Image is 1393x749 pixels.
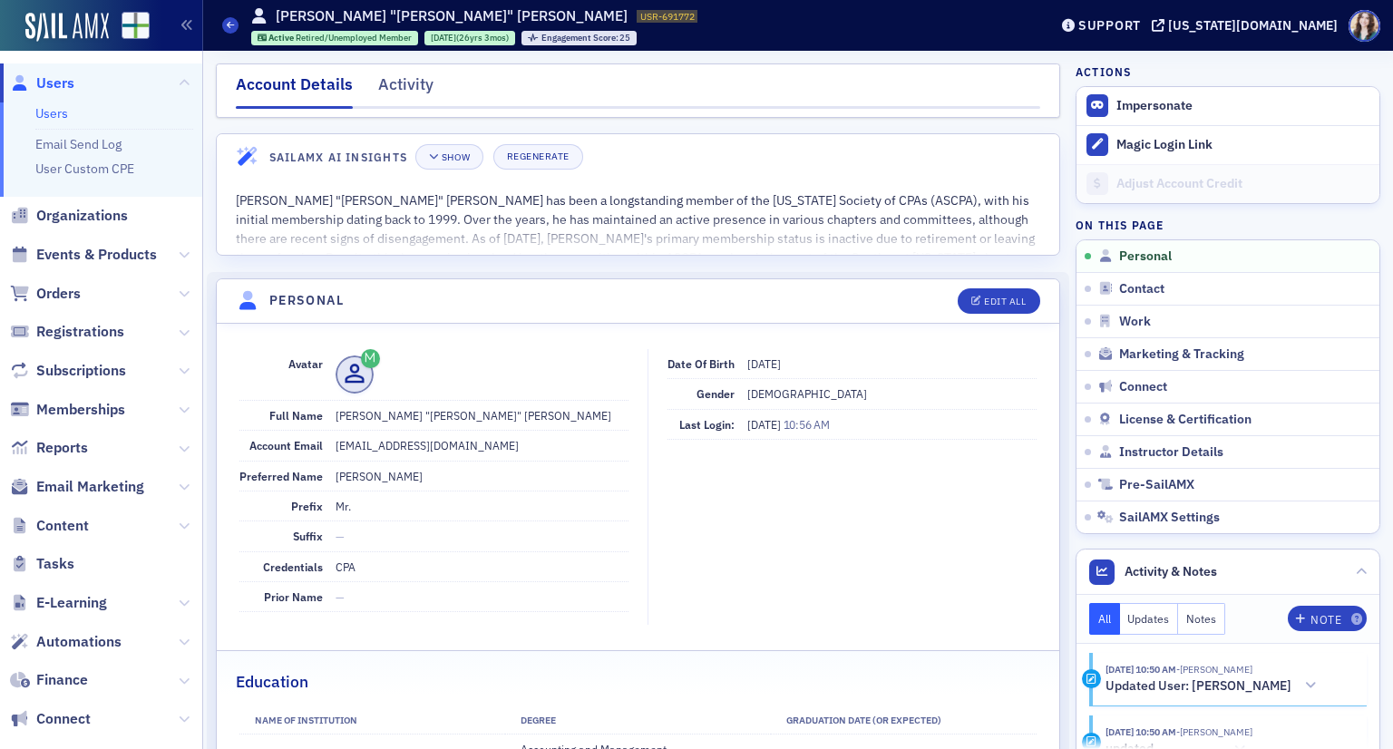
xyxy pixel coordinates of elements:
span: [DATE] [747,356,781,371]
span: Profile [1349,10,1380,42]
a: Orders [10,284,81,304]
div: Activity [378,73,433,106]
button: Updated User: [PERSON_NAME] [1106,676,1323,695]
dd: CPA [336,552,628,581]
div: Edit All [984,297,1026,306]
button: Notes [1178,603,1225,635]
button: Magic Login Link [1076,125,1379,164]
div: (26yrs 3mos) [431,32,509,44]
span: Automations [36,632,122,652]
a: Reports [10,438,88,458]
div: Activity [1082,669,1101,688]
button: Note [1288,606,1367,631]
th: Degree [505,707,771,734]
span: 10:56 AM [784,417,830,432]
a: Users [35,105,68,122]
span: Memberships [36,400,125,420]
span: Prior Name [264,589,323,604]
div: [US_STATE][DOMAIN_NAME] [1168,17,1338,34]
span: — [336,529,345,543]
span: Last Login: [679,417,735,432]
button: Show [415,144,483,170]
button: Edit All [958,288,1039,314]
span: — [336,589,345,604]
div: Show [442,152,470,162]
span: Registrations [36,322,124,342]
h5: Updated User: [PERSON_NAME] [1106,678,1291,695]
span: Events & Products [36,245,157,265]
button: Updates [1120,603,1179,635]
a: Adjust Account Credit [1076,164,1379,203]
a: Finance [10,670,88,690]
button: Regenerate [493,144,583,170]
dd: Mr. [336,491,628,520]
div: Note [1310,615,1341,625]
button: [US_STATE][DOMAIN_NAME] [1152,19,1344,32]
div: 25 [541,34,631,44]
dd: [DEMOGRAPHIC_DATA] [747,379,1037,408]
h2: Education [236,670,308,694]
time: 9/18/2025 10:50 AM [1106,725,1176,738]
div: Magic Login Link [1116,137,1370,153]
a: Tasks [10,554,74,574]
span: Preferred Name [239,469,323,483]
div: 1999-05-20 00:00:00 [424,31,515,45]
span: Users [36,73,74,93]
img: SailAMX [122,12,150,40]
a: Registrations [10,322,124,342]
span: Subscriptions [36,361,126,381]
div: Adjust Account Credit [1116,176,1370,192]
span: Suffix [293,529,323,543]
a: Email Send Log [35,136,122,152]
a: Memberships [10,400,125,420]
span: License & Certification [1119,412,1252,428]
h4: Actions [1076,63,1132,80]
span: Personal [1119,248,1172,265]
a: E-Learning [10,593,107,613]
a: Active Retired/Unemployed Member [258,32,413,44]
span: Gender [696,386,735,401]
span: Account Email [249,438,323,452]
button: All [1089,603,1120,635]
a: User Custom CPE [35,160,134,177]
img: SailAMX [25,13,109,42]
div: Account Details [236,73,353,109]
a: Users [10,73,74,93]
span: Email Marketing [36,477,144,497]
span: USR-691772 [640,10,695,23]
h1: [PERSON_NAME] "[PERSON_NAME]" [PERSON_NAME] [276,6,628,26]
time: 9/18/2025 10:50 AM [1106,663,1176,676]
button: Impersonate [1116,98,1193,114]
a: Events & Products [10,245,157,265]
a: Organizations [10,206,128,226]
span: Content [36,516,89,536]
span: Sarah Lowery [1176,663,1252,676]
span: Sarah Lowery [1176,725,1252,738]
span: Reports [36,438,88,458]
span: Active [268,32,296,44]
h4: SailAMX AI Insights [269,149,407,165]
span: Connect [1119,379,1167,395]
div: Support [1078,17,1141,34]
span: Prefix [291,499,323,513]
span: Orders [36,284,81,304]
a: Automations [10,632,122,652]
h4: Personal [269,291,344,310]
div: Engagement Score: 25 [521,31,637,45]
span: Activity & Notes [1125,562,1217,581]
span: Retired/Unemployed Member [296,32,412,44]
span: Contact [1119,281,1164,297]
th: Graduation Date (Or Expected) [771,707,1037,734]
span: Marketing & Tracking [1119,346,1244,363]
span: Full Name [269,408,323,423]
a: Connect [10,709,91,729]
span: Finance [36,670,88,690]
th: Name of Institution [239,707,505,734]
a: Subscriptions [10,361,126,381]
span: Pre-SailAMX [1119,477,1194,493]
span: Work [1119,314,1151,330]
span: [DATE] [431,32,456,44]
a: View Homepage [109,12,150,43]
span: Connect [36,709,91,729]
